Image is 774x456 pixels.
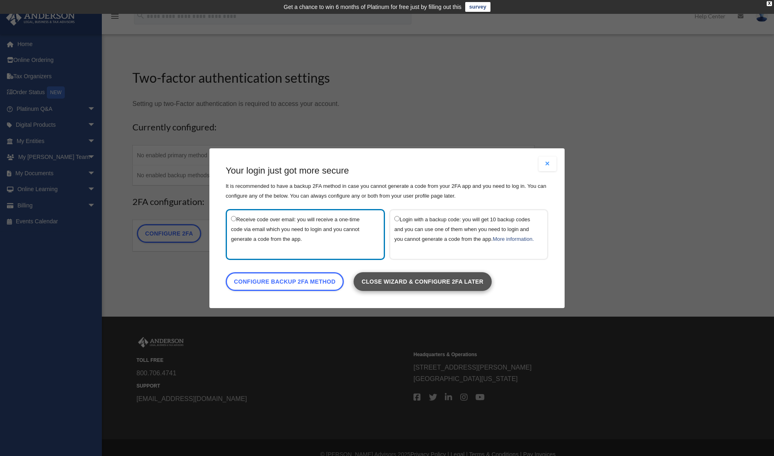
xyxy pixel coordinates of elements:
[493,236,534,242] a: More information.
[231,214,372,254] label: Receive code over email: you will receive a one-time code via email which you need to login and y...
[394,216,400,221] input: Login with a backup code: you will get 10 backup codes and you can use one of them when you need ...
[539,156,556,171] button: Close modal
[226,272,344,291] a: Configure backup 2FA method
[354,272,492,291] a: Close wizard & configure 2FA later
[231,216,236,221] input: Receive code over email: you will receive a one-time code via email which you need to login and y...
[226,181,548,200] p: It is recommended to have a backup 2FA method in case you cannot generate a code from your 2FA ap...
[284,2,462,12] div: Get a chance to win 6 months of Platinum for free just by filling out this
[767,1,772,6] div: close
[394,214,535,254] label: Login with a backup code: you will get 10 backup codes and you can use one of them when you need ...
[465,2,490,12] a: survey
[226,165,548,177] h3: Your login just got more secure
